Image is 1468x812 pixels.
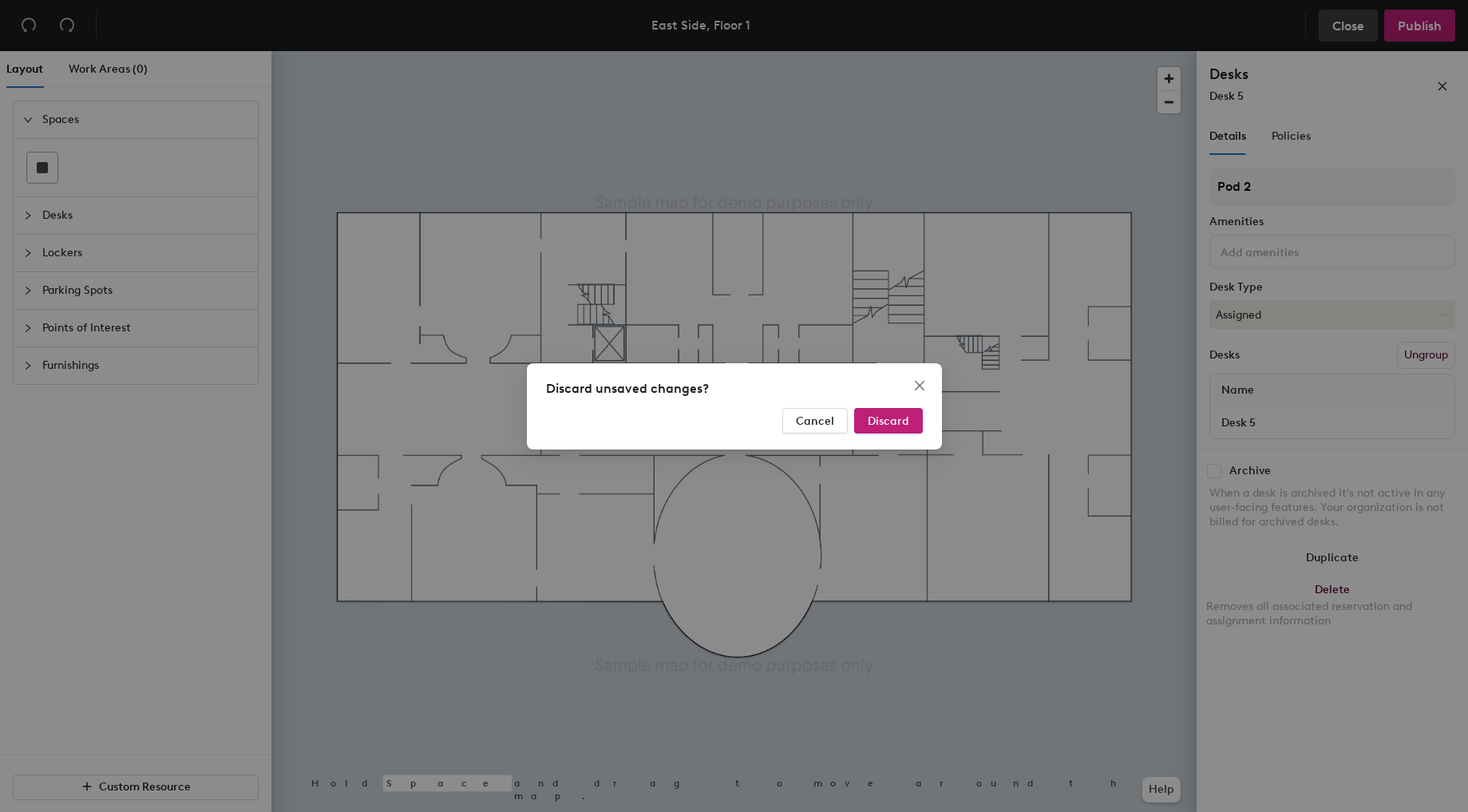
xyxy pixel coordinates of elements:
button: Cancel [782,408,848,434]
span: Close [907,379,932,392]
button: Discard [854,408,923,434]
div: Discard unsaved changes? [546,379,923,398]
button: Close [907,373,932,398]
span: Cancel [796,414,834,427]
span: close [913,379,926,392]
span: Discard [868,414,909,427]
